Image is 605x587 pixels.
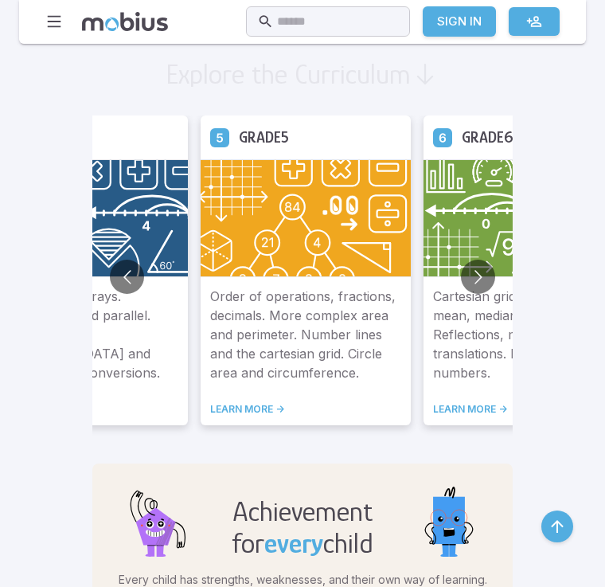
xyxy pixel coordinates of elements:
[232,495,373,527] h2: Achievement
[201,159,411,276] img: Grade 5
[210,287,401,384] p: Order of operations, fractions, decimals. More complex area and perimeter. Number lines and the c...
[210,403,401,416] a: LEARN MORE ->
[118,483,194,559] img: pentagon.svg
[461,260,495,294] button: Go to next slide
[232,527,373,559] h2: for child
[423,6,496,37] a: Sign In
[110,260,144,294] button: Go to previous slide
[462,125,513,150] h5: Grade 6
[264,527,323,559] span: every
[166,58,411,90] h2: Explore the Curriculum
[239,125,289,150] h5: Grade 5
[433,128,452,147] a: Grade 6
[210,128,229,147] a: Grade 5
[411,483,487,559] img: rectangle.svg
